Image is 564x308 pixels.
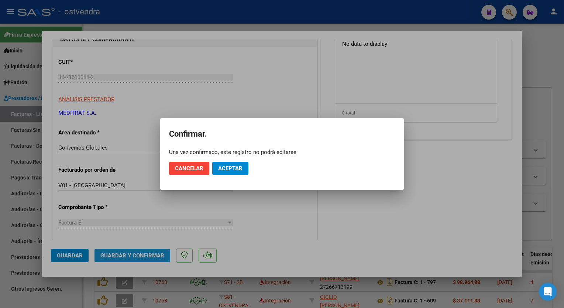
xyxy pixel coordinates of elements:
button: Aceptar [212,162,248,175]
button: Cancelar [169,162,209,175]
div: Open Intercom Messenger [539,283,557,301]
div: Una vez confirmado, este registro no podrá editarse [169,148,395,156]
h2: Confirmar. [169,127,395,141]
span: Aceptar [218,165,243,172]
span: Cancelar [175,165,203,172]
